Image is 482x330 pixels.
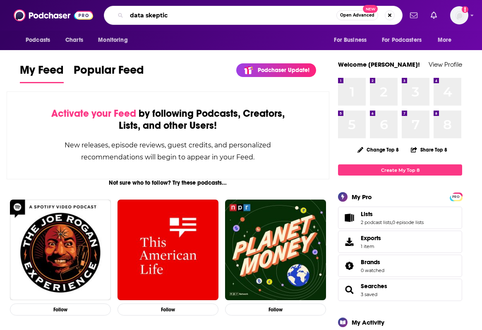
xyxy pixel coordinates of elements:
[258,67,309,74] p: Podchaser Update!
[14,7,93,23] img: Podchaser - Follow, Share and Rate Podcasts
[225,304,326,316] button: Follow
[338,255,462,277] span: Brands
[74,63,144,83] a: Popular Feed
[361,219,391,225] a: 2 podcast lists
[361,258,384,266] a: Brands
[48,108,288,132] div: by following Podcasts, Creators, Lists, and other Users!
[361,210,424,218] a: Lists
[462,6,468,13] svg: Add a profile image
[450,6,468,24] span: Logged in as TrevorC
[363,5,378,13] span: New
[429,60,462,68] a: View Profile
[352,193,372,201] div: My Pro
[118,304,218,316] button: Follow
[361,291,377,297] a: 3 saved
[118,200,218,301] img: This American Life
[341,212,357,224] a: Lists
[438,34,452,46] span: More
[361,234,381,242] span: Exports
[10,304,111,316] button: Follow
[20,63,64,83] a: My Feed
[432,32,462,48] button: open menu
[340,13,374,17] span: Open Advanced
[60,32,88,48] a: Charts
[127,9,336,22] input: Search podcasts, credits, & more...
[450,6,468,24] img: User Profile
[74,63,144,82] span: Popular Feed
[338,60,420,68] a: Welcome [PERSON_NAME]!
[334,34,367,46] span: For Business
[7,179,329,186] div: Not sure who to follow? Try these podcasts...
[392,219,424,225] a: 0 episode lists
[361,267,384,273] a: 0 watched
[341,260,357,272] a: Brands
[51,107,136,120] span: Activate your Feed
[92,32,138,48] button: open menu
[376,32,434,48] button: open menu
[26,34,50,46] span: Podcasts
[361,282,387,290] a: Searches
[336,10,378,20] button: Open AdvancedNew
[338,207,462,229] span: Lists
[352,318,384,326] div: My Activity
[361,210,373,218] span: Lists
[407,8,421,22] a: Show notifications dropdown
[361,258,380,266] span: Brands
[410,142,448,158] button: Share Top 8
[48,139,288,163] div: New releases, episode reviews, guest credits, and personalized recommendations will begin to appe...
[427,8,440,22] a: Show notifications dropdown
[338,279,462,301] span: Searches
[450,6,468,24] button: Show profile menu
[341,284,357,296] a: Searches
[104,6,403,25] div: Search podcasts, credits, & more...
[353,145,404,155] button: Change Top 8
[451,193,461,200] a: PRO
[10,200,111,301] img: The Joe Rogan Experience
[341,236,357,248] span: Exports
[20,32,61,48] button: open menu
[98,34,127,46] span: Monitoring
[338,164,462,176] a: Create My Top 8
[225,200,326,301] img: Planet Money
[338,231,462,253] a: Exports
[65,34,83,46] span: Charts
[361,243,381,249] span: 1 item
[382,34,422,46] span: For Podcasters
[328,32,377,48] button: open menu
[451,194,461,200] span: PRO
[20,63,64,82] span: My Feed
